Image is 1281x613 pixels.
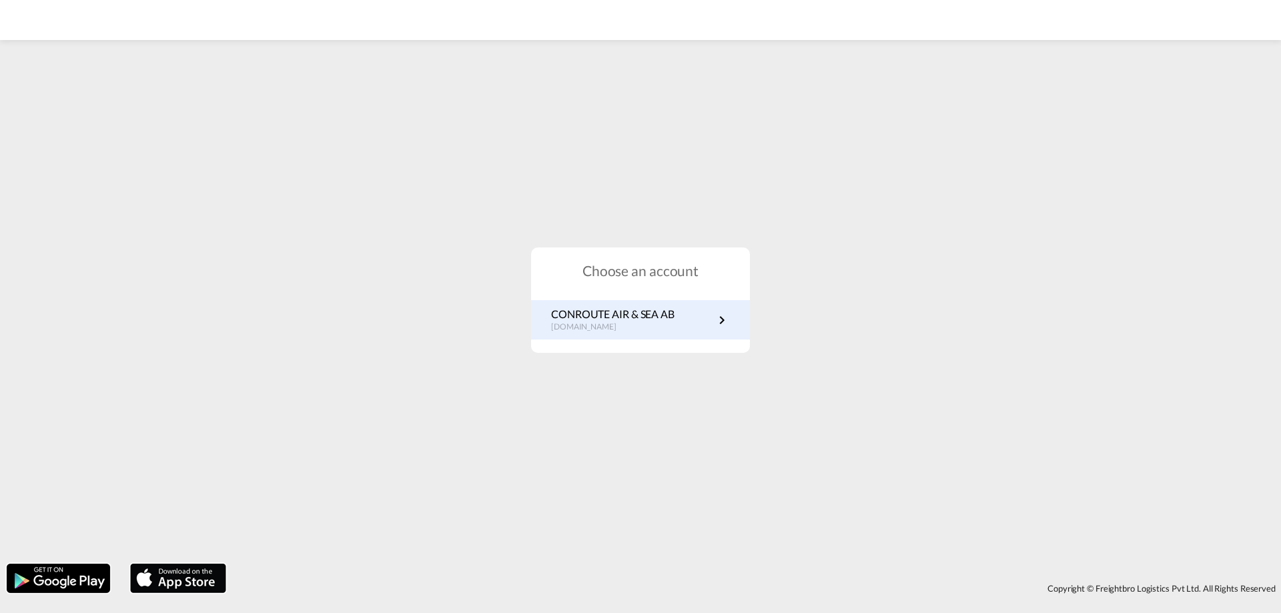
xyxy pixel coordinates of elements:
md-icon: icon-chevron-right [714,312,730,328]
h1: Choose an account [531,261,750,280]
div: Copyright © Freightbro Logistics Pvt Ltd. All Rights Reserved [233,577,1281,600]
img: apple.png [129,562,228,594]
img: google.png [5,562,111,594]
p: CONROUTE AIR & SEA AB [551,307,675,322]
p: [DOMAIN_NAME] [551,322,675,333]
a: CONROUTE AIR & SEA AB[DOMAIN_NAME] [551,307,730,333]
